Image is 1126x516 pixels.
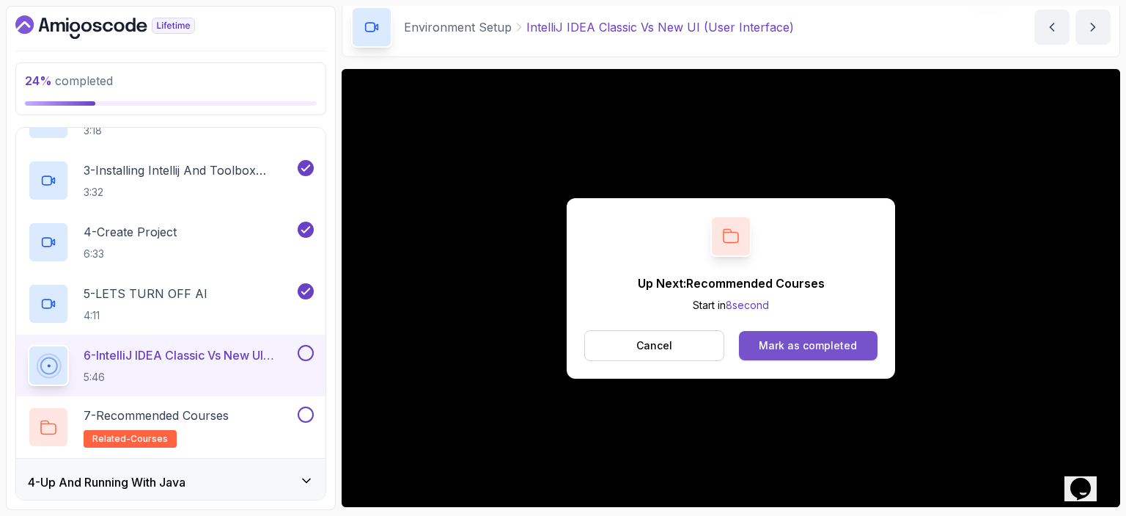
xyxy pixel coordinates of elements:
[1034,10,1070,45] button: previous content
[84,161,295,179] p: 3 - Installing Intellij And Toolbox Configuration
[28,160,314,201] button: 3-Installing Intellij And Toolbox Configuration3:32
[16,459,325,506] button: 4-Up And Running With Java
[84,407,229,424] p: 7 - Recommended Courses
[84,247,177,261] p: 6:33
[342,69,1120,507] iframe: 7 - Classic VS New UI
[84,370,295,385] p: 5:46
[84,308,207,323] p: 4:11
[84,185,295,200] p: 3:32
[25,73,113,88] span: completed
[584,330,724,361] button: Cancel
[15,15,229,39] a: Dashboard
[25,73,52,88] span: 24 %
[404,18,512,36] p: Environment Setup
[84,123,235,138] p: 3:18
[526,18,794,36] p: IntelliJ IDEA Classic Vs New UI (User Interface)
[84,346,295,364] p: 6 - IntelliJ IDEA Classic Vs New UI (User Interface)
[726,299,769,311] span: 8 second
[739,331,877,360] button: Mark as completed
[638,298,825,313] p: Start in
[759,338,857,353] div: Mark as completed
[638,275,825,292] p: Up Next: Recommended Courses
[28,283,314,324] button: 5-LETS TURN OFF AI4:11
[1064,457,1111,501] iframe: chat widget
[1075,10,1111,45] button: next content
[28,407,314,448] button: 7-Recommended Coursesrelated-courses
[28,473,185,491] h3: 4 - Up And Running With Java
[636,338,672,353] p: Cancel
[28,345,314,386] button: 6-IntelliJ IDEA Classic Vs New UI (User Interface)5:46
[92,433,168,445] span: related-courses
[84,285,207,302] p: 5 - LETS TURN OFF AI
[84,223,177,241] p: 4 - Create Project
[28,222,314,263] button: 4-Create Project6:33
